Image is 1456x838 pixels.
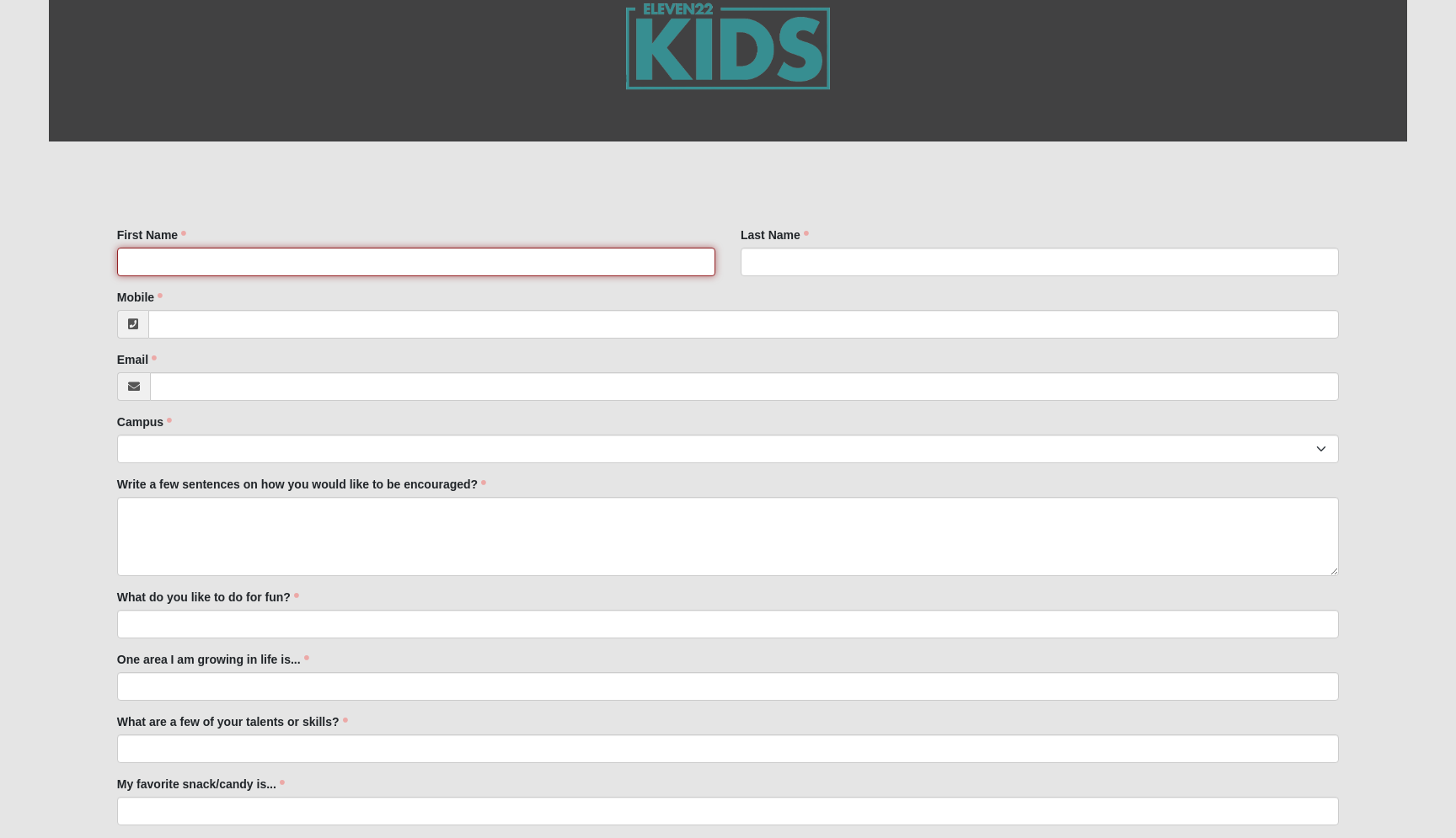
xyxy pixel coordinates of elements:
label: One area I am growing in life is... [117,651,309,668]
label: Write a few sentences on how you would like to be encouraged? [117,476,486,493]
label: Campus [117,414,172,430]
label: First Name [117,227,186,243]
label: What are a few of your talents or skills? [117,713,348,730]
label: What do you like to do for fun? [117,589,299,606]
label: My favorite snack/candy is... [117,776,285,793]
label: Last Name [741,227,809,243]
label: Mobile [117,289,163,306]
label: Email [117,351,157,368]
